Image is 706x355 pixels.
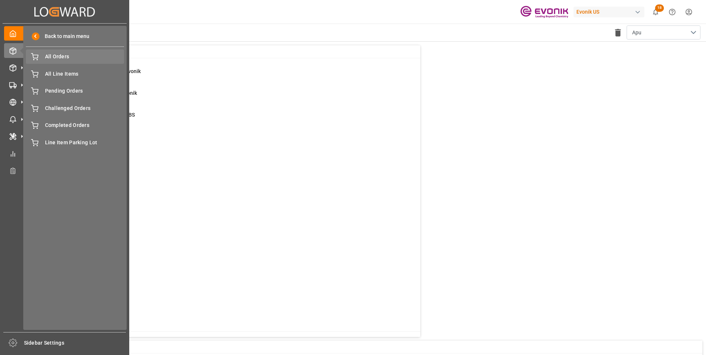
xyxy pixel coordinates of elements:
a: 3TU : Pre-Leg Shipment # ErrorTransport Unit [38,155,411,170]
button: open menu [627,25,700,39]
span: Apu [632,29,641,37]
span: Completed Orders [45,121,124,129]
img: Evonik-brand-mark-Deep-Purple-RGB.jpeg_1700498283.jpeg [520,6,568,18]
span: All Orders [45,53,124,61]
span: Sidebar Settings [24,339,126,347]
a: Completed Orders [26,118,124,132]
span: Line Item Parking Lot [45,139,124,147]
span: Back to main menu [40,32,89,40]
span: Pending Orders [45,87,124,95]
span: All Line Items [45,70,124,78]
a: Challenged Orders [26,101,124,115]
a: Transport Planner [4,163,125,178]
a: Pending Orders [26,84,124,98]
a: Line Item Parking Lot [26,135,124,149]
a: 4Main-Leg Shipment # ErrorShipment [38,133,411,148]
span: Challenged Orders [45,104,124,112]
a: My Cockpit [4,26,125,41]
a: All Line Items [26,66,124,81]
a: 0Error Sales Order Update to EvonikShipment [38,89,411,105]
a: My Reports [4,146,125,161]
a: 0Pending Bkg Request sent to ABSShipment [38,111,411,127]
a: All Orders [26,49,124,64]
a: 0Error on Initial Sales Order to EvonikShipment [38,68,411,83]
